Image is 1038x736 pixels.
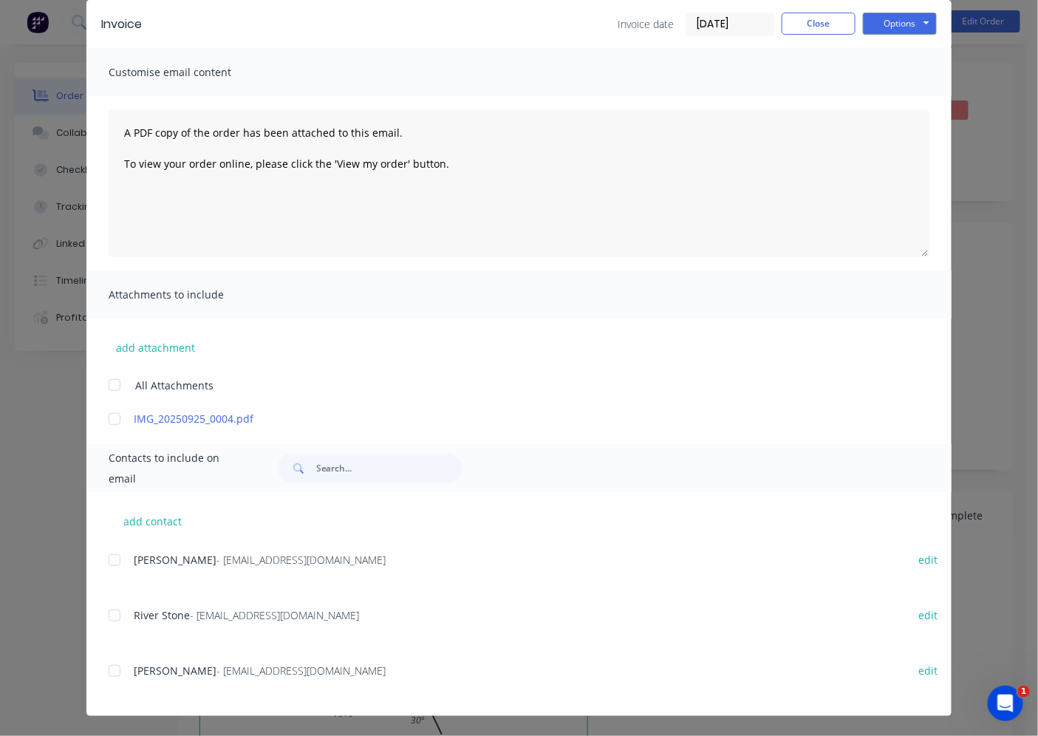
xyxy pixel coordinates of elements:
[109,336,202,358] button: add attachment
[910,605,947,625] button: edit
[910,550,947,570] button: edit
[190,608,359,622] span: - [EMAIL_ADDRESS][DOMAIN_NAME]
[910,661,947,681] button: edit
[109,109,929,257] textarea: A PDF copy of the order has been attached to this email. To view your order online, please click ...
[109,62,271,83] span: Customise email content
[135,378,214,393] span: All Attachments
[782,13,856,35] button: Close
[134,664,216,678] span: [PERSON_NAME]
[134,608,190,622] span: River Stone
[1018,686,1030,698] span: 1
[109,448,241,489] span: Contacts to include on email
[316,454,462,483] input: Search...
[216,553,386,567] span: - [EMAIL_ADDRESS][DOMAIN_NAME]
[863,13,937,35] button: Options
[618,16,674,32] span: Invoice date
[109,510,197,532] button: add contact
[988,686,1023,721] iframe: Intercom live chat
[134,411,892,426] a: IMG_20250925_0004.pdf
[216,664,386,678] span: - [EMAIL_ADDRESS][DOMAIN_NAME]
[101,16,142,33] div: Invoice
[109,284,271,305] span: Attachments to include
[134,553,216,567] span: [PERSON_NAME]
